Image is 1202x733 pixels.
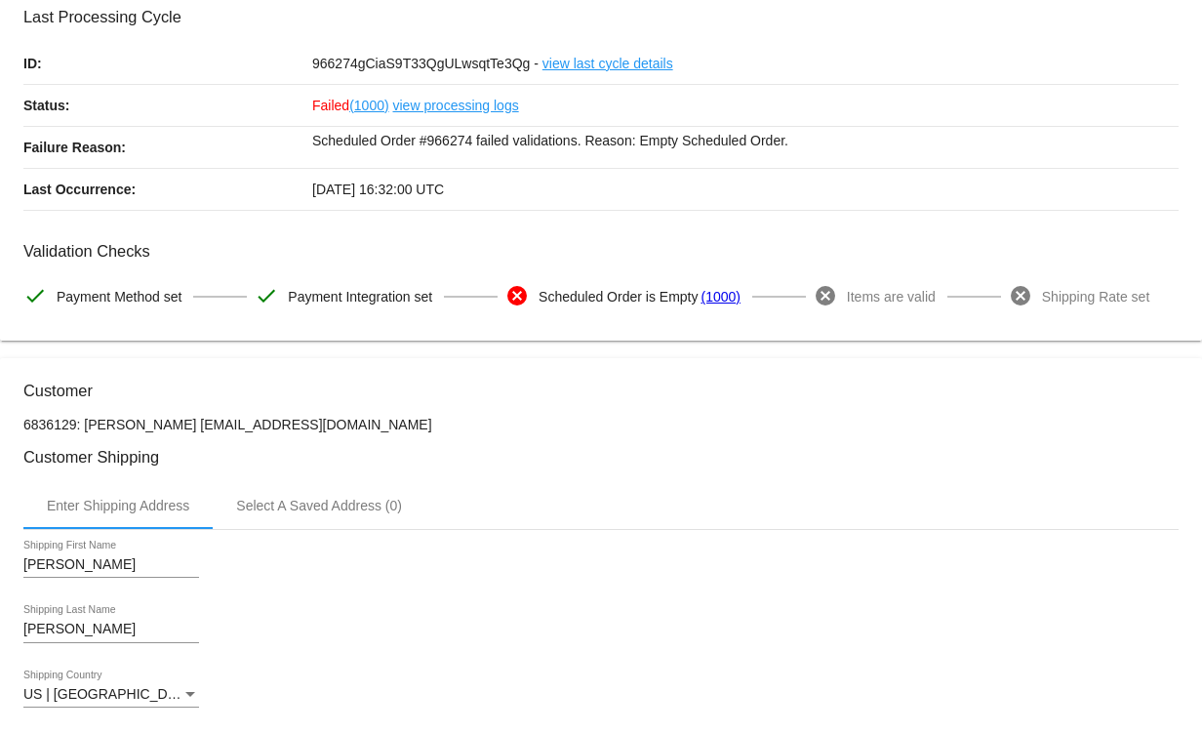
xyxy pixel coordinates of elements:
[23,169,312,210] p: Last Occurrence:
[288,276,432,317] span: Payment Integration set
[23,448,1179,467] h3: Customer Shipping
[393,85,519,126] a: view processing logs
[236,498,402,513] div: Select A Saved Address (0)
[57,276,181,317] span: Payment Method set
[47,498,189,513] div: Enter Shipping Address
[23,382,1179,400] h3: Customer
[23,686,196,702] span: US | [GEOGRAPHIC_DATA]
[349,85,388,126] a: (1000)
[23,43,312,84] p: ID:
[847,276,936,317] span: Items are valid
[23,417,1179,432] p: 6836129: [PERSON_NAME] [EMAIL_ADDRESS][DOMAIN_NAME]
[23,127,312,168] p: Failure Reason:
[542,43,673,84] a: view last cycle details
[255,284,278,307] mat-icon: check
[1042,276,1150,317] span: Shipping Rate set
[1009,284,1032,307] mat-icon: cancel
[23,557,199,573] input: Shipping First Name
[539,276,698,317] span: Scheduled Order is Empty
[312,98,389,113] span: Failed
[312,56,539,71] span: 966274gCiaS9T33QgULwsqtTe3Qg -
[23,284,47,307] mat-icon: check
[23,242,1179,261] h3: Validation Checks
[23,622,199,637] input: Shipping Last Name
[23,687,199,703] mat-select: Shipping Country
[23,8,1179,26] h3: Last Processing Cycle
[814,284,837,307] mat-icon: cancel
[312,127,1179,154] p: Scheduled Order #966274 failed validations. Reason: Empty Scheduled Order.
[701,276,740,317] a: (1000)
[23,85,312,126] p: Status:
[312,182,444,197] span: [DATE] 16:32:00 UTC
[505,284,529,307] mat-icon: cancel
